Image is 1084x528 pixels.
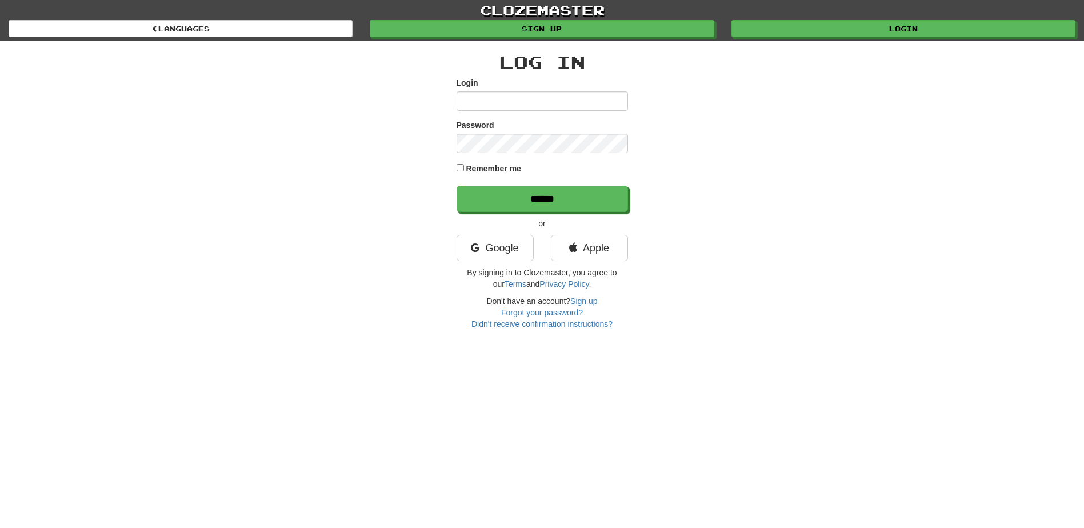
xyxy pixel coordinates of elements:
label: Login [457,77,478,89]
a: Forgot your password? [501,308,583,317]
div: Don't have an account? [457,295,628,330]
p: By signing in to Clozemaster, you agree to our and . [457,267,628,290]
a: Sign up [570,297,597,306]
a: Terms [505,279,526,289]
a: Login [731,20,1075,37]
a: Languages [9,20,353,37]
a: Privacy Policy [539,279,589,289]
a: Google [457,235,534,261]
p: or [457,218,628,229]
h2: Log In [457,53,628,71]
label: Password [457,119,494,131]
a: Apple [551,235,628,261]
label: Remember me [466,163,521,174]
a: Didn't receive confirmation instructions? [471,319,613,329]
a: Sign up [370,20,714,37]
